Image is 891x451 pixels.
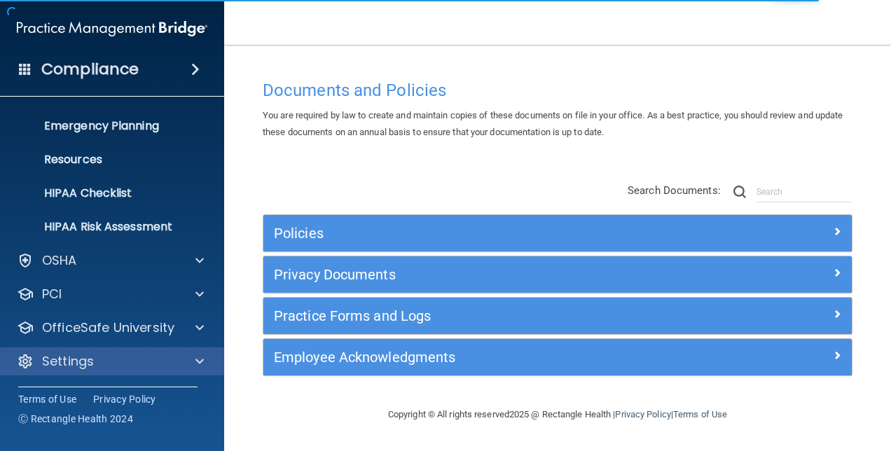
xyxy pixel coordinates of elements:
p: Emergency Planning [9,119,200,133]
p: Settings [42,353,94,370]
input: Search [757,181,852,202]
img: PMB logo [17,15,207,43]
h5: Policies [274,225,694,241]
a: Terms of Use [673,409,727,419]
p: Resources [9,153,200,167]
a: Settings [17,353,204,370]
iframe: Drift Widget Chat Controller [649,352,874,408]
a: Employee Acknowledgments [274,346,841,368]
a: Practice Forms and Logs [274,305,841,327]
h5: Employee Acknowledgments [274,349,694,365]
h5: Privacy Documents [274,267,694,282]
h4: Compliance [41,60,139,79]
span: Search Documents: [628,184,721,197]
a: Privacy Documents [274,263,841,286]
a: OSHA [17,252,204,269]
p: OfficeSafe University [42,319,174,336]
a: Policies [274,222,841,244]
a: Privacy Policy [93,392,156,406]
a: Terms of Use [18,392,76,406]
p: HIPAA Checklist [9,186,200,200]
a: PCI [17,286,204,303]
img: ic-search.3b580494.png [733,186,746,198]
a: Privacy Policy [615,409,670,419]
p: OSHA [42,252,77,269]
h5: Practice Forms and Logs [274,308,694,324]
p: PCI [42,286,62,303]
span: You are required by law to create and maintain copies of these documents on file in your office. ... [263,110,843,137]
div: Copyright © All rights reserved 2025 @ Rectangle Health | | [302,392,813,437]
a: OfficeSafe University [17,319,204,336]
span: Ⓒ Rectangle Health 2024 [18,412,133,426]
p: HIPAA Risk Assessment [9,220,200,234]
h4: Documents and Policies [263,81,852,99]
